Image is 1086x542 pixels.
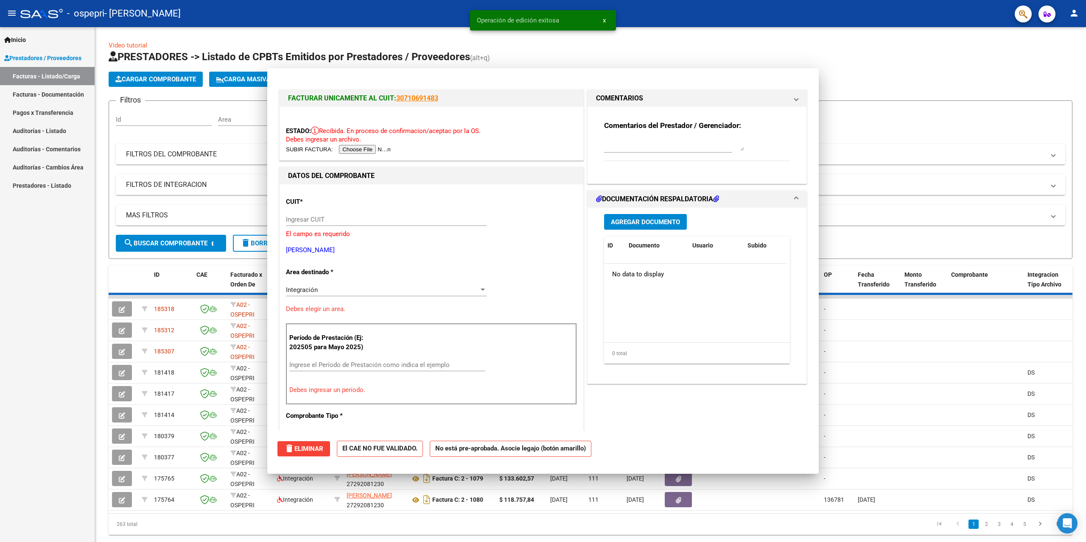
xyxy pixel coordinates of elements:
[550,475,568,482] span: [DATE]
[824,327,826,334] span: -
[288,94,396,102] span: FACTURAR UNICAMENTE AL CUIT:
[337,441,423,457] strong: El CAE NO FUE VALIDADO.
[286,267,373,277] p: Area destinado *
[109,514,300,535] div: 263 total
[4,53,81,63] span: Prestadores / Proveedores
[747,242,767,249] span: Subido
[286,411,373,421] p: Comprobante Tipo *
[596,93,643,103] h1: COMENTARIOS
[104,4,181,23] span: - [PERSON_NAME]
[126,150,1045,159] mat-panel-title: FILTROS DEL COMPROBANTE
[824,411,826,418] span: -
[604,343,790,364] div: 0 total
[470,54,490,62] span: (alt+q)
[286,229,577,239] p: El campo es requerido
[154,271,160,278] span: ID
[277,475,313,482] span: Integración
[288,172,375,180] strong: DATOS DEL COMPROBANTE
[154,306,174,312] span: 185318
[123,238,134,248] mat-icon: search
[499,496,534,503] strong: $ 118.757,84
[603,17,606,24] span: x
[286,286,318,294] span: Integración
[284,445,323,453] span: Eliminar
[604,236,625,255] datatable-header-cell: ID
[109,51,470,63] span: PRESTADORES -> Listado de CPBTs Emitidos por Prestadores / Proveedores
[230,407,255,424] span: A02 - OSPEPRI
[824,390,826,397] span: -
[230,428,255,445] span: A02 - OSPEPRI
[286,127,311,135] span: ESTADO:
[154,348,174,355] span: 185307
[627,475,644,482] span: [DATE]
[347,492,392,499] span: [PERSON_NAME]
[230,271,262,288] span: Facturado x Orden De
[230,365,255,381] span: A02 - OSPEPRI
[347,471,392,478] span: [PERSON_NAME]
[284,443,294,453] mat-icon: delete
[588,496,599,503] span: 111
[154,369,174,376] span: 181418
[311,127,481,135] span: Recibida. En proceso de confirmacion/aceptac por la OS.
[820,266,854,303] datatable-header-cell: OP
[7,8,17,18] mat-icon: menu
[629,242,660,249] span: Documento
[286,245,577,255] p: [PERSON_NAME]
[1057,513,1078,534] div: Open Intercom Messenger
[347,470,403,487] div: 27292081230
[1027,475,1035,482] span: DS
[824,348,826,355] span: -
[421,493,432,506] i: Descargar documento
[596,13,613,28] button: x
[692,242,713,249] span: Usuario
[286,135,577,145] p: Debes ingresar un archivo.
[154,327,174,334] span: 185312
[588,475,599,482] span: 111
[1027,496,1035,503] span: DS
[430,441,591,457] strong: No está pre-aprobada. Asocie legajo (botón amarillo)
[230,322,255,339] span: A02 - OSPEPRI
[241,239,302,247] span: Borrar Filtros
[154,411,174,418] span: 181414
[824,475,826,482] span: -
[67,4,104,23] span: - ospepri
[824,454,826,461] span: -
[588,107,806,183] div: COMENTARIOS
[625,236,689,255] datatable-header-cell: Documento
[1027,411,1035,418] span: DS
[218,116,287,123] span: Area
[1027,433,1035,439] span: DS
[230,301,255,318] span: A02 - OSPEPRI
[347,491,403,509] div: 27292081230
[216,75,270,83] span: Carga Masiva
[858,271,890,288] span: Fecha Transferido
[1024,266,1071,303] datatable-header-cell: Integracion Tipo Archivo
[154,475,174,482] span: 175765
[241,238,251,248] mat-icon: delete
[627,496,644,503] span: [DATE]
[858,496,875,503] span: [DATE]
[604,214,687,230] button: Agregar Documento
[289,385,574,395] p: Debes ingresar un período.
[432,497,483,503] strong: Factura C: 2 - 1080
[588,191,806,208] mat-expansion-panel-header: DOCUMENTACIÓN RESPALDATORIA
[154,433,174,439] span: 180379
[1027,369,1035,376] span: DS
[432,475,483,482] strong: Factura C: 2 - 1079
[230,344,255,360] span: A02 - OSPEPRI
[286,304,577,314] p: Debes elegir un area.
[607,242,613,249] span: ID
[109,42,147,49] a: Video tutorial
[193,266,227,303] datatable-header-cell: CAE
[286,429,313,437] span: Factura C
[230,471,255,487] span: A02 - OSPEPRI
[1027,271,1061,288] span: Integracion Tipo Archivo
[596,194,719,204] h1: DOCUMENTACIÓN RESPALDATORIA
[824,306,826,312] span: -
[115,75,196,83] span: Cargar Comprobante
[4,35,26,44] span: Inicio
[230,492,255,509] span: A02 - OSPEPRI
[824,433,826,439] span: -
[151,266,193,303] datatable-header-cell: ID
[824,496,844,503] span: 136781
